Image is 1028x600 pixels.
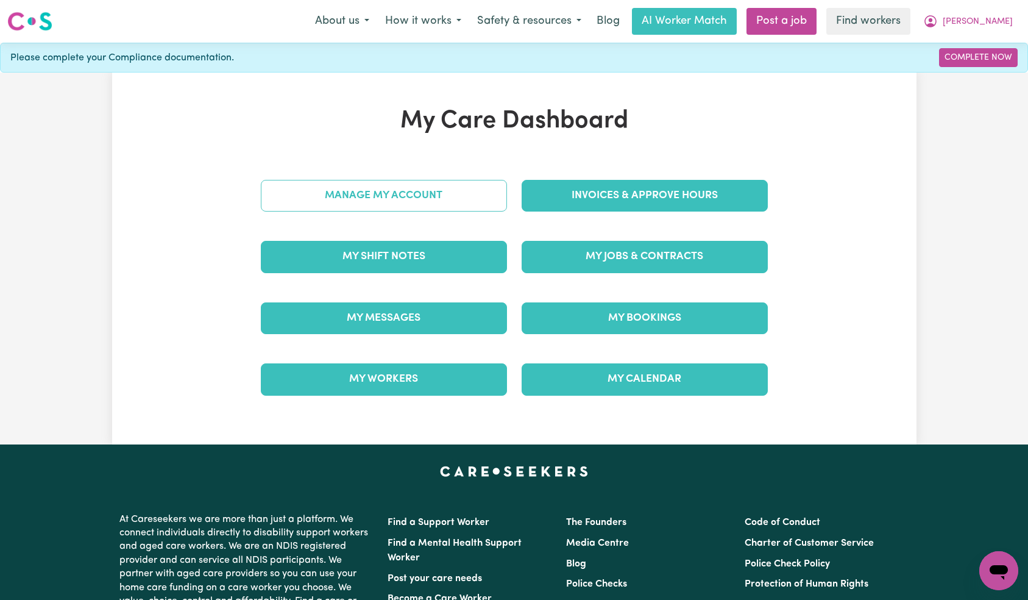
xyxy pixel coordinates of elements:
a: AI Worker Match [632,8,737,35]
a: Code of Conduct [745,518,820,527]
span: Please complete your Compliance documentation. [10,51,234,65]
a: Blog [566,559,586,569]
a: My Messages [261,302,507,334]
a: Police Checks [566,579,627,589]
a: My Calendar [522,363,768,395]
a: Careseekers logo [7,7,52,35]
a: My Jobs & Contracts [522,241,768,273]
a: Blog [589,8,627,35]
button: How it works [377,9,469,34]
a: Careseekers home page [440,466,588,476]
a: Complete Now [939,48,1018,67]
a: Manage My Account [261,180,507,212]
a: Media Centre [566,538,629,548]
iframe: Button to launch messaging window [979,551,1018,590]
button: Safety & resources [469,9,589,34]
span: [PERSON_NAME] [943,15,1013,29]
a: Post a job [746,8,817,35]
a: Charter of Customer Service [745,538,874,548]
a: Find a Support Worker [388,518,489,527]
button: About us [307,9,377,34]
a: Post your care needs [388,574,482,584]
a: Protection of Human Rights [745,579,868,589]
a: Police Check Policy [745,559,830,569]
a: My Bookings [522,302,768,334]
img: Careseekers logo [7,10,52,32]
h1: My Care Dashboard [253,107,775,136]
a: Find workers [826,8,910,35]
a: The Founders [566,518,626,527]
a: Invoices & Approve Hours [522,180,768,212]
button: My Account [915,9,1021,34]
a: My Workers [261,363,507,395]
a: My Shift Notes [261,241,507,273]
a: Find a Mental Health Support Worker [388,538,522,563]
